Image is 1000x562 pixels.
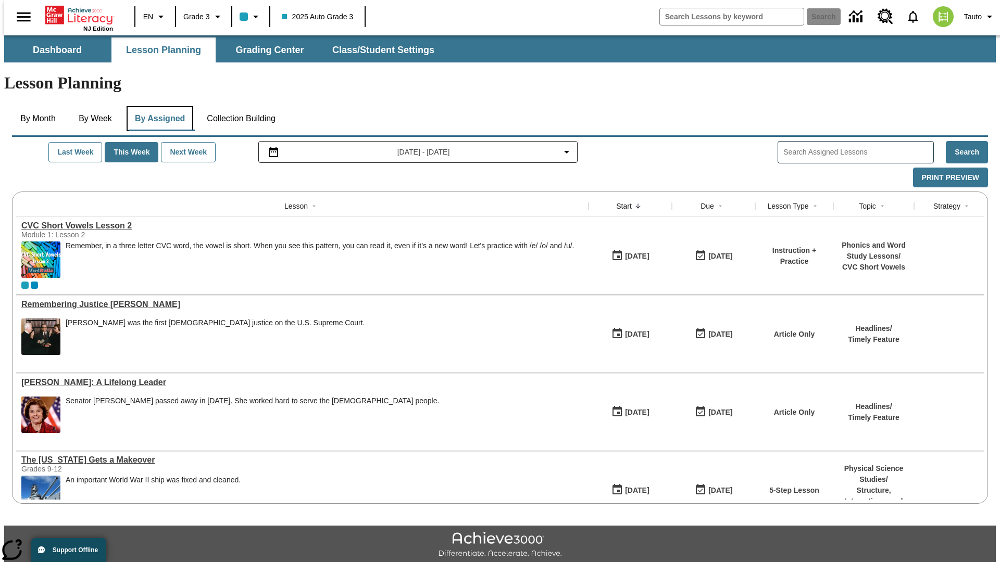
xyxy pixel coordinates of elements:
[111,37,216,62] button: Lesson Planning
[332,44,434,56] span: Class/Student Settings
[31,538,106,562] button: Support Offline
[927,3,960,30] button: Select a new avatar
[105,142,158,162] button: This Week
[179,7,228,26] button: Grade: Grade 3, Select a grade
[871,3,899,31] a: Resource Center, Will open in new tab
[4,73,996,93] h1: Lesson Planning
[284,201,308,211] div: Lesson
[767,201,808,211] div: Lesson Type
[161,142,216,162] button: Next Week
[769,485,819,496] p: 5-Step Lesson
[21,221,583,231] div: CVC Short Vowels Lesson 2
[21,455,583,465] a: The Missouri Gets a Makeover, Lessons
[21,476,60,512] img: A group of people gather near the USS Missouri
[960,7,1000,26] button: Profile/Settings
[848,412,899,423] p: Timely Feature
[21,300,583,309] a: Remembering Justice O'Connor, Lessons
[608,480,653,500] button: 10/08/25: First time the lesson was available
[839,485,909,518] p: Structure, Interactions, and Properties of Matter
[691,402,736,422] button: 10/09/25: Last day the lesson can be accessed
[53,546,98,554] span: Support Offline
[708,250,732,263] div: [DATE]
[632,200,644,212] button: Sort
[66,476,241,484] div: An important World War II ship was fixed and cleaned.
[701,201,714,211] div: Due
[608,246,653,266] button: 10/10/25: First time the lesson was available
[48,142,102,162] button: Last Week
[913,168,988,188] button: Print Preview
[66,318,365,355] div: Sandra Day O'Connor was the first female justice on the U.S. Supreme Court.
[848,334,899,345] p: Timely Feature
[45,5,113,25] a: Home
[899,3,927,30] a: Notifications
[708,328,732,341] div: [DATE]
[4,37,444,62] div: SubNavbar
[839,262,909,273] p: CVC Short Vowels
[235,44,304,56] span: Grading Center
[774,407,815,418] p: Article Only
[126,44,201,56] span: Lesson Planning
[263,146,573,158] button: Select the date range menu item
[21,231,178,239] div: Module 1: Lesson 2
[21,221,583,231] a: CVC Short Vowels Lesson 2, Lessons
[66,241,574,278] div: Remember, in a three letter CVC word, the vowel is short. When you see this pattern, you can read...
[218,37,322,62] button: Grading Center
[625,406,649,419] div: [DATE]
[625,328,649,341] div: [DATE]
[660,8,804,25] input: search field
[21,241,60,278] img: CVC Short Vowels Lesson 2.
[12,106,64,131] button: By Month
[839,463,909,485] p: Physical Science Studies /
[31,282,38,289] div: OL 2025 Auto Grade 4
[127,106,193,131] button: By Assigned
[8,2,39,32] button: Open side menu
[608,324,653,344] button: 10/10/25: First time the lesson was available
[21,397,60,433] img: Senator Dianne Feinstein of California smiles with the U.S. flag behind her.
[809,200,821,212] button: Sort
[66,241,574,250] p: Remember, in a three letter CVC word, the vowel is short. When you see this pattern, you can read...
[21,465,178,473] div: Grades 9-12
[760,245,828,267] p: Instruction + Practice
[625,250,649,263] div: [DATE]
[616,201,632,211] div: Start
[33,44,82,56] span: Dashboard
[848,401,899,412] p: Headlines /
[21,282,29,289] div: Current Class
[933,201,960,211] div: Strategy
[4,35,996,62] div: SubNavbar
[143,11,153,22] span: EN
[933,6,954,27] img: avatar image
[691,246,736,266] button: 10/10/25: Last day the lesson can be accessed
[5,37,109,62] button: Dashboard
[608,402,653,422] button: 10/09/25: First time the lesson was available
[21,378,583,387] div: Dianne Feinstein: A Lifelong Leader
[960,200,973,212] button: Sort
[708,484,732,497] div: [DATE]
[66,397,439,433] div: Senator Dianne Feinstein passed away in September 2023. She worked hard to serve the American peo...
[21,455,583,465] div: The Missouri Gets a Makeover
[848,323,899,334] p: Headlines /
[625,484,649,497] div: [DATE]
[397,147,450,158] span: [DATE] - [DATE]
[308,200,320,212] button: Sort
[183,11,210,22] span: Grade 3
[198,106,284,131] button: Collection Building
[66,318,365,327] div: [PERSON_NAME] was the first [DEMOGRAPHIC_DATA] justice on the U.S. Supreme Court.
[21,378,583,387] a: Dianne Feinstein: A Lifelong Leader, Lessons
[774,329,815,340] p: Article Only
[235,7,266,26] button: Class color is light blue. Change class color
[69,106,121,131] button: By Week
[691,324,736,344] button: 10/10/25: Last day the lesson can be accessed
[66,476,241,512] div: An important World War II ship was fixed and cleaned.
[282,11,354,22] span: 2025 Auto Grade 3
[691,480,736,500] button: 10/08/25: Last day the lesson can be accessed
[438,532,562,558] img: Achieve3000 Differentiate Accelerate Achieve
[859,201,876,211] div: Topic
[45,4,113,32] div: Home
[843,3,871,31] a: Data Center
